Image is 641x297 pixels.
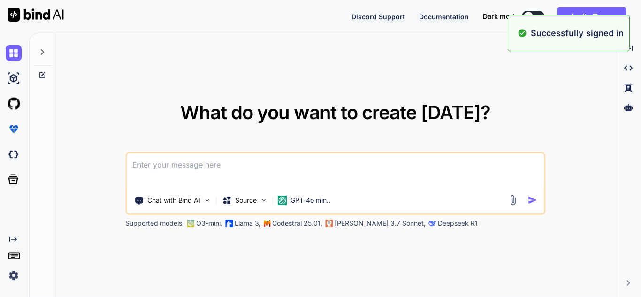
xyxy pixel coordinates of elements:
p: Successfully signed in [531,27,624,39]
p: Supported models: [125,219,184,228]
p: Deepseek R1 [438,219,478,228]
img: Llama2 [225,220,233,227]
img: claude [428,220,436,227]
button: Discord Support [351,12,405,22]
img: icon [527,195,537,205]
span: Discord Support [351,13,405,21]
img: attachment [507,195,518,206]
img: Bind AI [8,8,64,22]
img: premium [6,121,22,137]
span: What do you want to create [DATE]? [180,101,490,124]
span: Documentation [419,13,469,21]
button: Documentation [419,12,469,22]
img: githubLight [6,96,22,112]
img: Pick Models [259,196,267,204]
img: ai-studio [6,70,22,86]
img: GPT-4o mini [277,196,287,205]
img: Mistral-AI [264,220,270,227]
img: settings [6,267,22,283]
button: Invite Team [557,7,626,26]
span: Dark mode [483,12,518,21]
p: Chat with Bind AI [147,196,200,205]
img: chat [6,45,22,61]
img: Pick Tools [203,196,211,204]
p: Source [235,196,257,205]
img: darkCloudIdeIcon [6,146,22,162]
img: GPT-4 [187,220,194,227]
p: [PERSON_NAME] 3.7 Sonnet, [335,219,426,228]
p: Llama 3, [235,219,261,228]
p: Codestral 25.01, [272,219,322,228]
p: GPT-4o min.. [290,196,330,205]
img: alert [518,27,527,39]
p: O3-mini, [196,219,222,228]
img: claude [325,220,333,227]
